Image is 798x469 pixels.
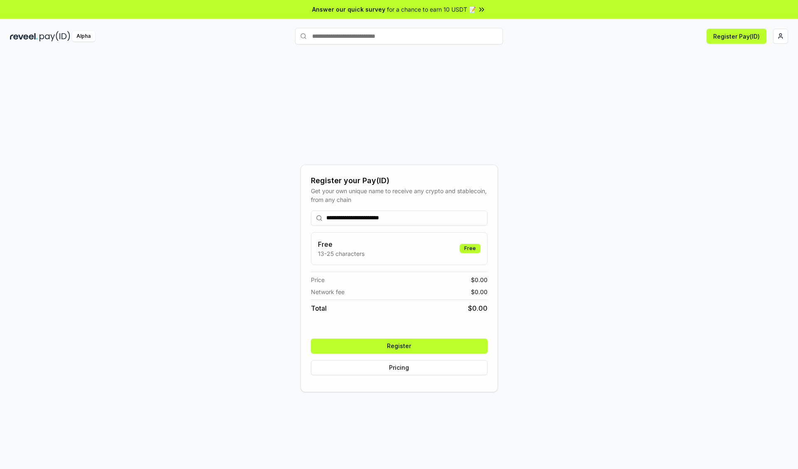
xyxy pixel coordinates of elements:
[468,303,488,313] span: $ 0.00
[311,339,488,354] button: Register
[311,360,488,375] button: Pricing
[387,5,476,14] span: for a chance to earn 10 USDT 📝
[471,275,488,284] span: $ 0.00
[10,31,38,42] img: reveel_dark
[311,187,488,204] div: Get your own unique name to receive any crypto and stablecoin, from any chain
[72,31,95,42] div: Alpha
[471,287,488,296] span: $ 0.00
[707,29,766,44] button: Register Pay(ID)
[312,5,385,14] span: Answer our quick survey
[311,303,327,313] span: Total
[311,287,345,296] span: Network fee
[39,31,70,42] img: pay_id
[311,175,488,187] div: Register your Pay(ID)
[318,239,365,249] h3: Free
[318,249,365,258] p: 13-25 characters
[311,275,325,284] span: Price
[460,244,480,253] div: Free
